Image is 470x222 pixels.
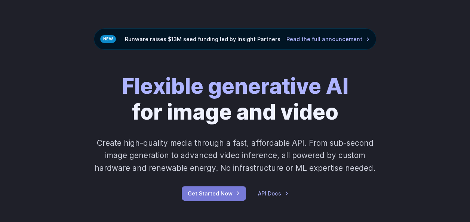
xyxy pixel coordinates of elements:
a: API Docs [258,189,289,198]
div: Runware raises $13M seed funding led by Insight Partners [94,28,376,50]
p: Create high-quality media through a fast, affordable API. From sub-second image generation to adv... [90,137,380,174]
a: Read the full announcement [286,35,370,43]
h1: for image and video [122,74,348,125]
strong: Flexible generative AI [122,73,348,99]
a: Get Started Now [182,186,246,201]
